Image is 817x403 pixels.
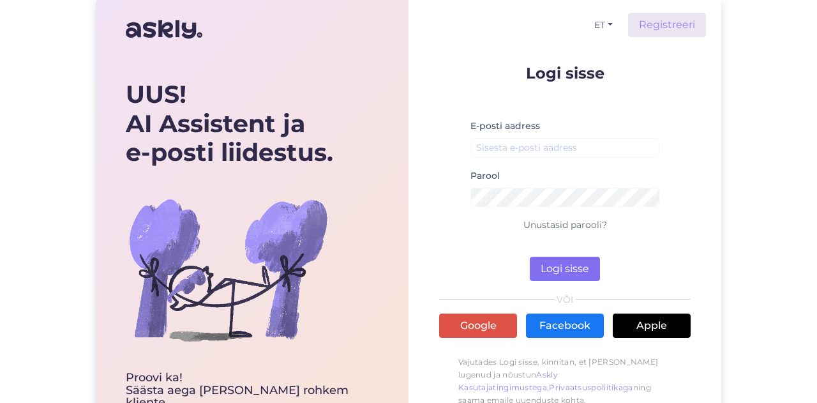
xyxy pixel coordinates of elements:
[126,80,379,167] div: UUS! AI Assistent ja e-posti liidestus.
[439,314,517,338] a: Google
[470,138,659,158] input: Sisesta e-posti aadress
[126,14,202,45] img: Askly
[549,383,633,392] a: Privaatsuspoliitikaga
[530,257,600,281] button: Logi sisse
[526,314,604,338] a: Facebook
[470,119,540,133] label: E-posti aadress
[613,314,691,338] a: Apple
[628,13,706,37] a: Registreeri
[589,16,618,34] button: ET
[126,167,330,372] img: bg-askly
[439,65,691,81] p: Logi sisse
[555,295,576,304] span: VÕI
[470,169,500,183] label: Parool
[523,219,607,231] a: Unustasid parooli?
